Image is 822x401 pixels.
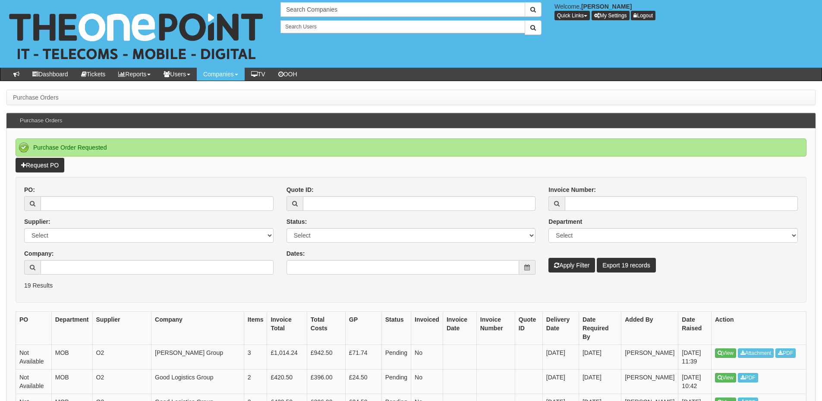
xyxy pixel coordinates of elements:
[157,68,197,81] a: Users
[287,217,307,226] label: Status:
[542,369,579,394] td: [DATE]
[244,369,267,394] td: 2
[307,311,345,345] th: Total Costs
[51,345,92,369] td: MOB
[307,369,345,394] td: £396.00
[267,311,307,345] th: Invoice Total
[16,345,52,369] td: Not Available
[16,369,52,394] td: Not Available
[738,373,758,382] a: PDF
[245,68,272,81] a: TV
[678,369,712,394] td: [DATE] 10:42
[443,311,476,345] th: Invoice Date
[515,311,542,345] th: Quote ID
[678,345,712,369] td: [DATE] 11:39
[272,68,304,81] a: OOH
[244,345,267,369] td: 3
[631,11,655,20] a: Logout
[75,68,112,81] a: Tickets
[579,311,621,345] th: Date Required By
[151,345,244,369] td: [PERSON_NAME] Group
[597,258,656,273] a: Export 19 records
[542,345,579,369] td: [DATE]
[579,369,621,394] td: [DATE]
[621,311,678,345] th: Added By
[307,345,345,369] td: £942.50
[345,345,381,369] td: £71.74
[13,93,59,102] li: Purchase Orders
[381,311,411,345] th: Status
[621,369,678,394] td: [PERSON_NAME]
[548,185,596,194] label: Invoice Number:
[24,185,35,194] label: PO:
[476,311,515,345] th: Invoice Number
[548,217,582,226] label: Department
[24,281,798,290] p: 19 Results
[554,11,590,20] button: Quick Links
[151,369,244,394] td: Good Logistics Group
[24,217,50,226] label: Supplier:
[712,311,806,345] th: Action
[715,348,736,358] a: View
[345,311,381,345] th: GP
[16,138,806,157] div: Purchase Order Requested
[548,2,822,20] div: Welcome,
[51,311,92,345] th: Department
[92,345,151,369] td: O2
[345,369,381,394] td: £24.50
[26,68,75,81] a: Dashboard
[197,68,245,81] a: Companies
[411,311,443,345] th: Invoiced
[738,348,774,358] a: Attachment
[244,311,267,345] th: Items
[16,311,52,345] th: PO
[548,258,595,273] button: Apply Filter
[621,345,678,369] td: [PERSON_NAME]
[267,345,307,369] td: £1,014.24
[542,311,579,345] th: Delivery Date
[592,11,630,20] a: My Settings
[381,369,411,394] td: Pending
[16,158,64,172] a: Request PO
[151,311,244,345] th: Company
[24,249,54,258] label: Company:
[287,249,305,258] label: Dates:
[112,68,157,81] a: Reports
[267,369,307,394] td: £420.50
[280,2,525,17] input: Search Companies
[579,345,621,369] td: [DATE]
[92,311,151,345] th: Supplier
[287,185,314,194] label: Quote ID:
[381,345,411,369] td: Pending
[678,311,712,345] th: Date Raised
[715,373,736,382] a: View
[51,369,92,394] td: MOB
[92,369,151,394] td: O2
[411,369,443,394] td: No
[280,20,525,33] input: Search Users
[411,345,443,369] td: No
[16,113,66,128] h3: Purchase Orders
[581,3,632,10] b: [PERSON_NAME]
[775,348,796,358] a: PDF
